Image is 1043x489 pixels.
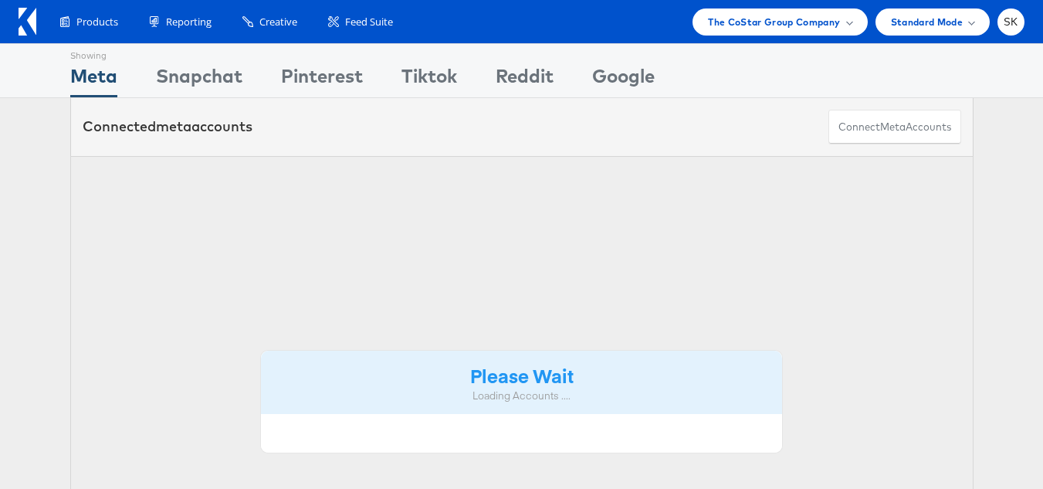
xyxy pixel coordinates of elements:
[166,15,212,29] span: Reporting
[470,362,574,388] strong: Please Wait
[401,63,457,97] div: Tiktok
[259,15,297,29] span: Creative
[156,117,191,135] span: meta
[880,120,906,134] span: meta
[156,63,242,97] div: Snapchat
[708,14,840,30] span: The CoStar Group Company
[828,110,961,144] button: ConnectmetaAccounts
[76,15,118,29] span: Products
[891,14,963,30] span: Standard Mode
[1004,17,1018,27] span: SK
[273,389,771,403] div: Loading Accounts ....
[70,63,117,97] div: Meta
[345,15,393,29] span: Feed Suite
[592,63,655,97] div: Google
[83,117,252,137] div: Connected accounts
[281,63,363,97] div: Pinterest
[496,63,554,97] div: Reddit
[70,44,117,63] div: Showing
